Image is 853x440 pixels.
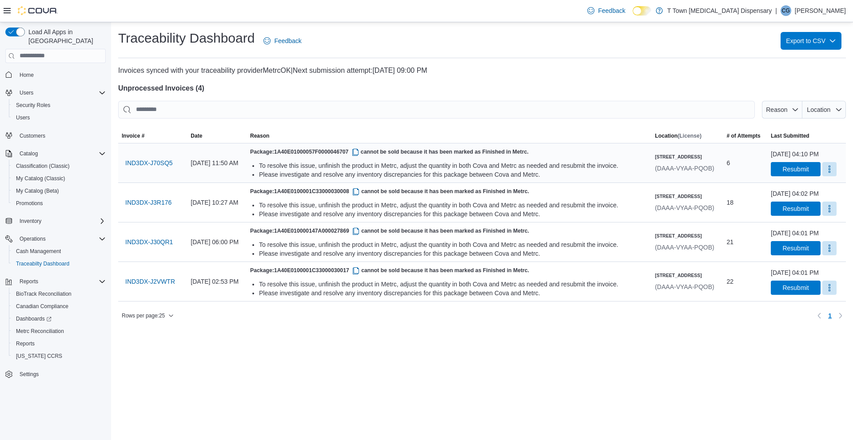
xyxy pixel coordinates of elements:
button: Resubmit [771,202,821,216]
span: Catalog [20,150,38,157]
nav: Complex example [5,65,106,404]
span: Feedback [274,36,301,45]
span: CG [782,5,790,16]
h5: Package: cannot be sold because it has been marked as Finished in Metrc. [250,147,648,158]
a: Cash Management [12,246,64,257]
span: Location [807,106,830,113]
a: Canadian Compliance [12,301,72,312]
div: Capri Gibbs [781,5,791,16]
a: Promotions [12,198,47,209]
button: Users [16,87,37,98]
span: Classification (Classic) [12,161,106,171]
div: [DATE] 11:50 AM [187,154,247,172]
span: Security Roles [12,100,106,111]
a: My Catalog (Classic) [12,173,69,184]
div: To resolve this issue, unfinish the product in Metrc, adjust the quantity in both Cova and Metrc ... [259,161,648,170]
button: Cash Management [9,245,109,258]
div: [DATE] 04:10 PM [771,150,819,159]
span: My Catalog (Beta) [12,186,106,196]
ul: Pagination for table: [825,309,835,323]
span: Invoice # [122,132,144,139]
span: Resubmit [782,204,809,213]
span: 1 [828,311,832,320]
nav: Pagination for table: [814,309,846,323]
button: More [822,281,837,295]
span: 6 [727,158,730,168]
a: Settings [16,369,42,380]
a: Dashboards [12,313,55,324]
p: T Town [MEDICAL_DATA] Dispensary [667,5,772,16]
span: Canadian Compliance [16,303,68,310]
span: Settings [20,371,39,378]
button: Location [802,101,846,119]
span: Export to CSV [786,32,836,50]
a: BioTrack Reconciliation [12,289,75,299]
span: Last Submitted [771,132,809,139]
span: IND3DX-J70SQ5 [125,159,173,167]
span: Cash Management [12,246,106,257]
span: Feedback [598,6,625,15]
button: Classification (Classic) [9,160,109,172]
span: Users [20,89,33,96]
span: Dashboards [12,313,106,324]
button: Previous page [814,310,825,321]
button: Home [2,68,109,81]
input: This is a search bar. After typing your query, hit enter to filter the results lower in the page. [118,101,755,119]
button: IND3DX-J30QR1 [122,233,176,251]
p: | [775,5,777,16]
span: Settings [16,369,106,380]
h1: Traceability Dashboard [118,29,255,47]
button: Date [187,129,247,143]
div: To resolve this issue, unfinish the product in Metrc, adjust the quantity in both Cova and Metrc ... [259,280,648,289]
button: BioTrack Reconciliation [9,288,109,300]
span: 1A40E010000147A000027869 [274,228,361,234]
h6: [STREET_ADDRESS] [655,272,714,279]
div: Please investigate and resolve any inventory discrepancies for this package between Cova and Metrc. [259,210,648,218]
button: Next page [835,310,846,321]
button: Rows per page:25 [118,310,177,321]
button: Traceabilty Dashboard [9,258,109,270]
span: 21 [727,237,734,247]
div: [DATE] 04:01 PM [771,229,819,238]
span: Metrc Reconciliation [12,326,106,337]
button: My Catalog (Beta) [9,185,109,197]
div: To resolve this issue, unfinish the product in Metrc, adjust the quantity in both Cova and Metrc ... [259,240,648,249]
span: Resubmit [782,244,809,253]
span: Customers [16,130,106,141]
span: [US_STATE] CCRS [16,353,62,360]
button: Security Roles [9,99,109,111]
button: Catalog [16,148,41,159]
h6: [STREET_ADDRESS] [655,193,714,200]
span: Date [191,132,202,139]
span: Traceabilty Dashboard [12,258,106,269]
span: Reason [250,132,269,139]
span: Reports [16,340,35,347]
button: Customers [2,129,109,142]
button: More [822,202,837,216]
button: More [822,241,837,255]
button: Reason [762,101,802,119]
span: 18 [727,197,734,208]
h4: Unprocessed Invoices ( 4 ) [118,83,846,94]
span: 22 [727,276,734,287]
button: My Catalog (Classic) [9,172,109,185]
span: Users [16,87,106,98]
span: (DAAA-VYAA-PQOB) [655,244,714,251]
a: [US_STATE] CCRS [12,351,66,361]
div: Please investigate and resolve any inventory discrepancies for this package between Cova and Metrc. [259,289,648,297]
div: [DATE] 06:00 PM [187,233,247,251]
span: Next submission attempt: [293,67,373,74]
a: Dashboards [9,313,109,325]
h6: [STREET_ADDRESS] [655,153,714,160]
span: Promotions [12,198,106,209]
button: Users [2,87,109,99]
a: Feedback [260,32,305,50]
button: IND3DX-J2VWTR [122,273,179,290]
div: To resolve this issue, unfinish the product in Metrc, adjust the quantity in both Cova and Metrc ... [259,201,648,210]
span: Resubmit [782,165,809,174]
span: Canadian Compliance [12,301,106,312]
a: Metrc Reconciliation [12,326,68,337]
span: Classification (Classic) [16,163,70,170]
span: IND3DX-J2VWTR [125,277,175,286]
